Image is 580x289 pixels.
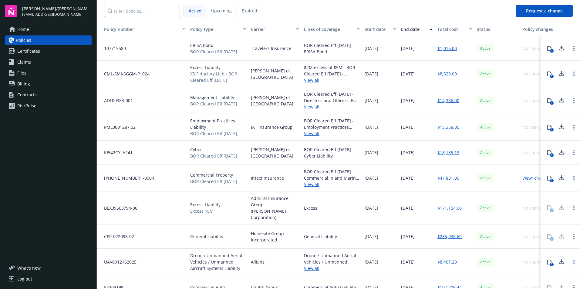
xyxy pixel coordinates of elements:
[5,90,92,100] a: Contracts
[365,233,378,240] span: [DATE]
[251,175,284,181] span: Intact Insurance
[365,124,378,130] span: [DATE]
[401,233,415,240] span: [DATE]
[522,149,546,156] div: No changes
[479,150,491,155] span: Active
[365,205,378,211] span: [DATE]
[5,68,92,78] a: Files
[401,26,426,32] div: End date
[190,64,246,71] span: Excess Liability
[190,101,237,107] span: BOR Cleared Eff [DATE]
[304,146,360,159] div: BOR Cleared Eff [DATE] - Cyber Liability
[5,79,92,89] a: Billing
[17,274,32,284] div: Log out
[304,233,337,240] div: General Liability
[190,252,246,271] span: Drone / Unmanned Aerial Vehicles / Unmanned Aircraft Systems Liability
[570,204,578,211] a: Open options
[5,57,92,67] a: Claims
[570,233,578,240] a: Open options
[304,205,317,211] div: Excess
[543,42,555,55] button: 1
[304,64,360,77] div: $2M excess of $5M - BOR Cleared Eff [DATE] - Fiduciary Liability, Fiduciary Liability, Directors ...
[251,124,293,130] span: IAT Insurance Group
[550,101,554,105] div: 1
[520,22,558,36] button: Policy changes
[550,75,554,78] div: 1
[251,195,299,221] span: Admiral Insurance Group ([PERSON_NAME] Corporation)
[570,124,578,131] a: Open options
[474,22,520,36] button: Status
[5,35,92,45] a: Policies
[437,205,462,211] a: $171,154.00
[16,35,31,45] span: Policies
[543,256,555,268] button: 1
[401,124,415,130] span: [DATE]
[365,149,378,156] span: [DATE]
[190,172,237,178] span: Commercial Property
[401,205,415,211] span: [DATE]
[543,121,555,133] button: 1
[522,124,546,130] div: No changes
[302,22,362,36] button: Lines of coverage
[99,45,126,51] span: 107715580
[190,71,246,83] span: XS Fiduciary Liab - BOR Cleared Eff [DATE]
[550,128,554,131] div: 1
[365,26,389,32] div: Start date
[543,95,555,107] button: 1
[22,12,92,17] span: [EMAIL_ADDRESS][DOMAIN_NAME]
[479,71,491,77] span: Active
[99,26,179,32] div: Policy number
[304,91,360,104] div: BOR Cleared Eff [DATE] - Directors and Officers, BOR Cleared Eff [DATE] - Fiduciary Liability
[190,118,246,130] span: Employment Practices Liability
[242,8,257,14] span: Expired
[479,98,491,103] span: Active
[437,149,459,156] a: $18,155.13
[104,5,180,17] input: Filter policies...
[543,68,555,80] button: 1
[477,26,518,32] div: Status
[365,45,378,51] span: [DATE]
[570,45,578,52] a: Open options
[304,130,360,137] a: View all
[399,22,435,36] button: End date
[437,71,457,77] a: $8,523.00
[522,259,546,265] div: No changes
[99,149,133,156] span: KI542CYLA241
[17,101,36,111] div: RiskPulse
[522,26,555,32] div: Policy changes
[570,174,578,182] a: Open options
[543,147,555,159] button: 1
[190,153,237,159] span: BOR Cleared Eff [DATE]
[5,265,50,271] button: What's new
[17,46,40,56] span: Certificates
[211,8,232,14] span: Upcoming
[251,26,292,32] div: Carrier
[304,265,360,271] a: View all
[437,45,457,51] a: $1,015.00
[365,71,378,77] span: [DATE]
[479,46,491,51] span: Active
[190,94,237,101] span: Management Liability
[5,5,17,17] img: navigator-logo.svg
[99,124,136,130] span: PML0001287 02
[362,22,399,36] button: Start date
[479,234,491,239] span: Active
[401,175,415,181] span: [DATE]
[522,205,546,211] div: No changes
[522,175,551,181] a: View 1 changes
[304,118,360,130] div: BOR Cleared Eff [DATE] - Employment Practices Liability
[190,178,237,184] span: BOR Cleared Eff [DATE]
[99,26,179,32] div: Toggle SortBy
[479,259,491,265] span: Active
[248,22,302,36] button: Carrier
[17,90,37,100] div: Contracts
[550,49,554,53] div: 1
[190,201,221,208] span: Excess Liability
[304,26,353,32] div: Lines of coverage
[304,42,360,55] div: BOR Cleared Eff [DATE] - ERISA Bond
[479,175,491,181] span: Active
[479,205,491,211] span: Active
[479,125,491,130] span: Active
[99,175,154,181] span: [PHONE_NUMBER] -0004
[190,26,239,32] div: Policy type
